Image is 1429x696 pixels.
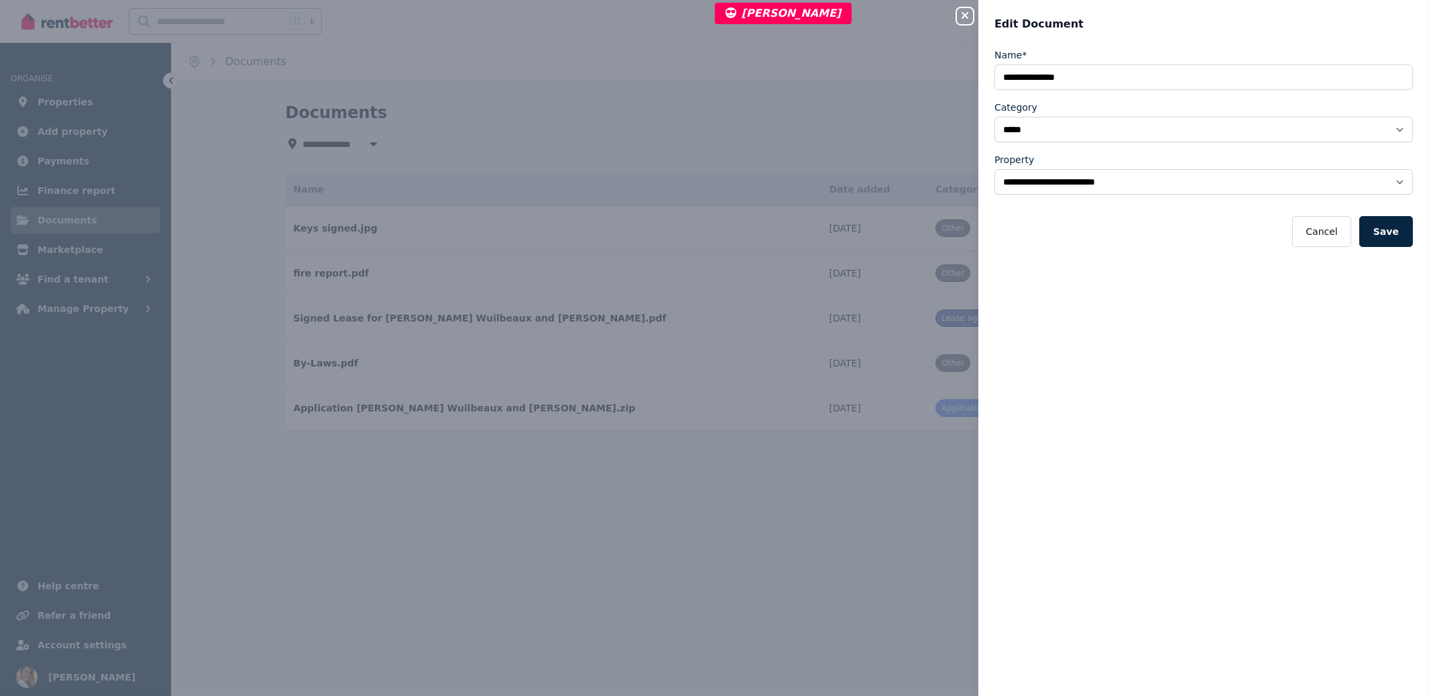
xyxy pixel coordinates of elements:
[994,48,1027,62] label: Name*
[994,16,1084,32] span: Edit Document
[1292,216,1351,247] button: Cancel
[994,101,1037,114] label: Category
[1359,216,1413,247] button: Save
[994,153,1034,166] label: Property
